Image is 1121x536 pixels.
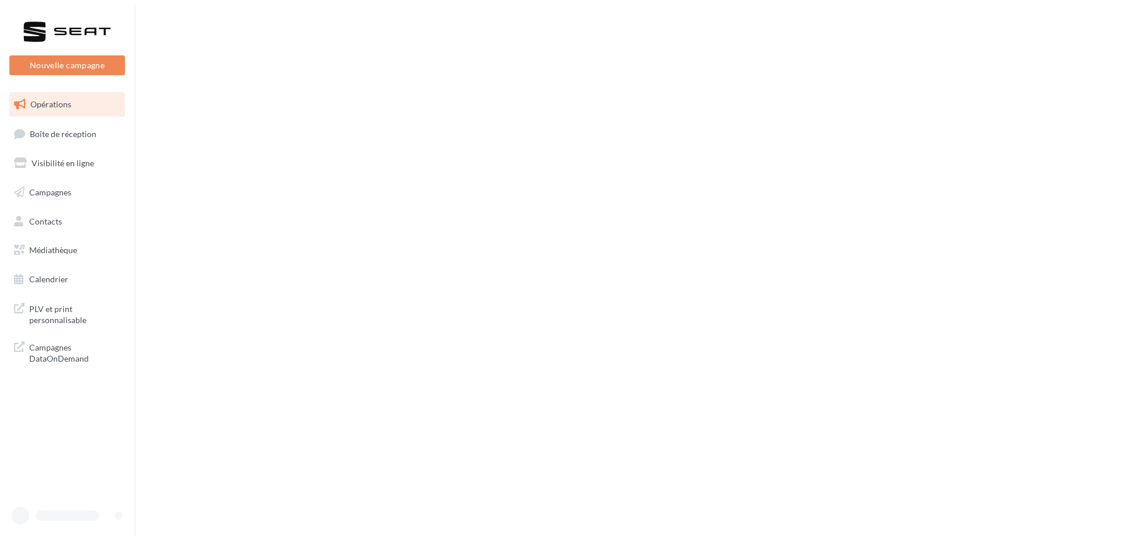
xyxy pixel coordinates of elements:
[29,216,62,226] span: Contacts
[7,267,127,292] a: Calendrier
[7,335,127,369] a: Campagnes DataOnDemand
[7,180,127,205] a: Campagnes
[29,339,120,365] span: Campagnes DataOnDemand
[29,301,120,326] span: PLV et print personnalisable
[9,55,125,75] button: Nouvelle campagne
[30,128,96,138] span: Boîte de réception
[32,158,94,168] span: Visibilité en ligne
[7,121,127,146] a: Boîte de réception
[29,187,71,197] span: Campagnes
[29,274,68,284] span: Calendrier
[30,99,71,109] span: Opérations
[7,296,127,331] a: PLV et print personnalisable
[7,238,127,262] a: Médiathèque
[29,245,77,255] span: Médiathèque
[7,151,127,176] a: Visibilité en ligne
[7,209,127,234] a: Contacts
[7,92,127,117] a: Opérations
